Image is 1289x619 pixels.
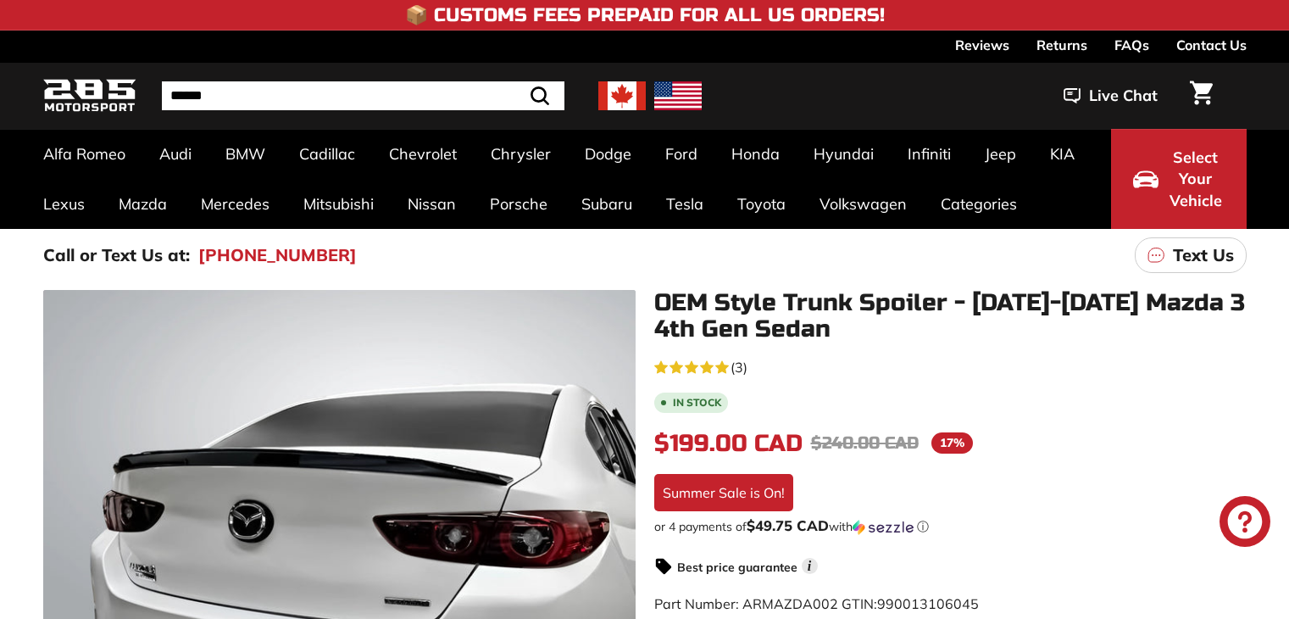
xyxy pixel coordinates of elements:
[26,129,142,179] a: Alfa Romeo
[654,595,979,612] span: Part Number: ARMAZDA002 GTIN:
[1036,31,1087,59] a: Returns
[731,357,747,377] span: (3)
[803,179,924,229] a: Volkswagen
[474,129,568,179] a: Chrysler
[102,179,184,229] a: Mazda
[1114,31,1149,59] a: FAQs
[673,398,721,408] b: In stock
[1089,85,1158,107] span: Live Chat
[198,243,357,268] a: [PHONE_NUMBER]
[802,558,818,574] span: i
[811,432,919,454] span: $240.00 CAD
[747,516,829,534] span: $49.75 CAD
[968,129,1033,179] a: Jeep
[162,81,564,110] input: Search
[1167,147,1225,212] span: Select Your Vehicle
[286,179,391,229] a: Mitsubishi
[1173,243,1234,268] p: Text Us
[654,518,1247,535] div: or 4 payments of with
[654,474,793,511] div: Summer Sale is On!
[654,518,1247,535] div: or 4 payments of$49.75 CADwithSezzle Click to learn more about Sezzle
[797,129,891,179] a: Hyundai
[391,179,473,229] a: Nissan
[43,76,136,116] img: Logo_285_Motorsport_areodynamics_components
[1135,237,1247,273] a: Text Us
[1176,31,1247,59] a: Contact Us
[1042,75,1180,117] button: Live Chat
[43,243,190,268] p: Call or Text Us at:
[649,179,720,229] a: Tesla
[677,560,797,575] strong: Best price guarantee
[473,179,564,229] a: Porsche
[142,129,208,179] a: Audi
[1180,67,1223,125] a: Cart
[877,595,979,612] span: 990013106045
[568,129,648,179] a: Dodge
[26,179,102,229] a: Lexus
[931,432,973,454] span: 17%
[714,129,797,179] a: Honda
[184,179,286,229] a: Mercedes
[648,129,714,179] a: Ford
[720,179,803,229] a: Toyota
[282,129,372,179] a: Cadillac
[853,520,914,535] img: Sezzle
[372,129,474,179] a: Chevrolet
[654,429,803,458] span: $199.00 CAD
[654,290,1247,343] h1: OEM Style Trunk Spoiler - [DATE]-[DATE] Mazda 3 4th Gen Sedan
[564,179,649,229] a: Subaru
[405,5,885,25] h4: 📦 Customs Fees Prepaid for All US Orders!
[654,355,1247,377] a: 5.0 rating (3 votes)
[891,129,968,179] a: Infiniti
[208,129,282,179] a: BMW
[1033,129,1092,179] a: KIA
[924,179,1034,229] a: Categories
[1111,129,1247,229] button: Select Your Vehicle
[955,31,1009,59] a: Reviews
[1214,496,1275,551] inbox-online-store-chat: Shopify online store chat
